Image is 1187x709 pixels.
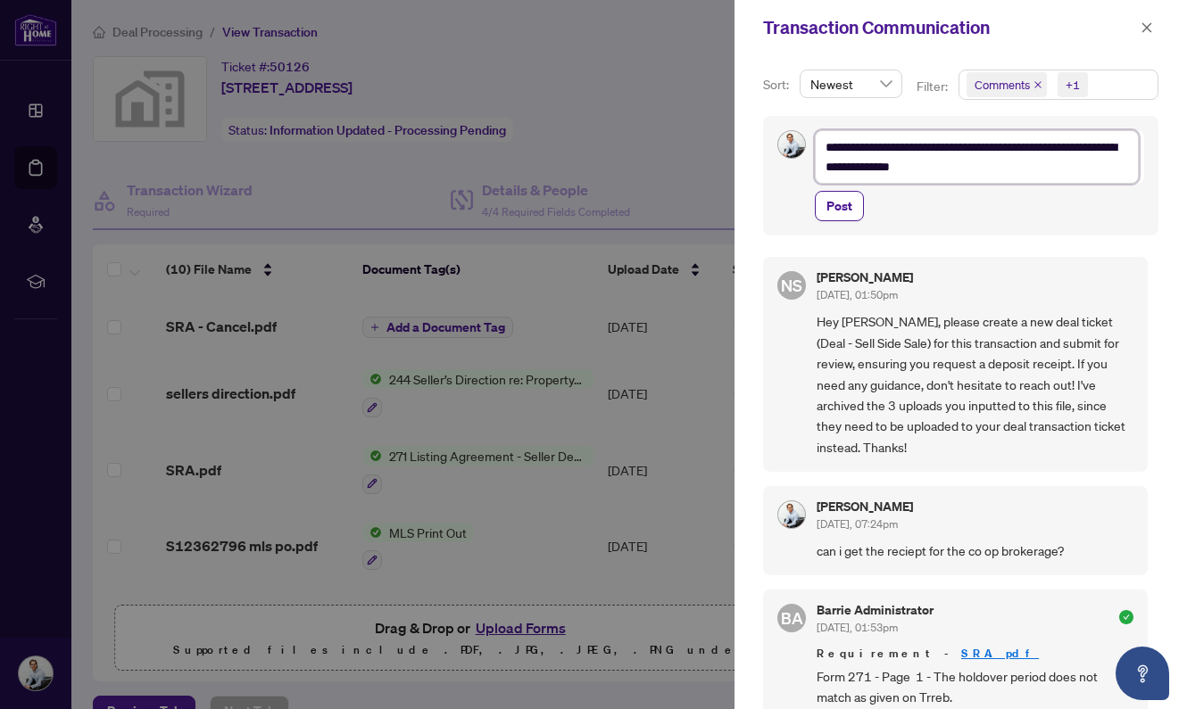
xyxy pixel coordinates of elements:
span: close [1033,80,1042,89]
div: Transaction Communication [763,14,1135,41]
p: Sort: [763,75,793,95]
span: Hey [PERSON_NAME], please create a new deal ticket (Deal - Sell Side Sale) for this transaction a... [817,311,1133,458]
span: [DATE], 01:53pm [817,621,898,634]
h5: [PERSON_NAME] [817,271,913,284]
button: Open asap [1116,647,1169,700]
img: Profile Icon [778,501,805,528]
span: Newest [810,70,892,97]
span: [DATE], 01:50pm [817,288,898,301]
h5: Barrie Administrator [817,604,934,616]
span: BA [781,606,803,631]
span: Comments [975,76,1030,94]
a: SRA.pdf [961,646,1039,661]
img: Profile Icon [778,131,805,158]
span: can i get the reciept for the co op brokerage? [817,540,1133,561]
span: Form 271 - Page 1 - The holdover period does not match as given on Trreb. [817,666,1133,708]
span: [DATE], 07:24pm [817,517,898,531]
p: Filter: [917,77,950,96]
h5: [PERSON_NAME] [817,500,913,513]
span: close [1141,21,1153,34]
span: check-circle [1119,610,1133,624]
span: Comments [967,72,1047,97]
span: Post [826,192,852,220]
button: Post [815,191,864,221]
div: +1 [1066,76,1080,94]
span: Requirement - [817,645,1133,663]
span: NS [781,273,802,298]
